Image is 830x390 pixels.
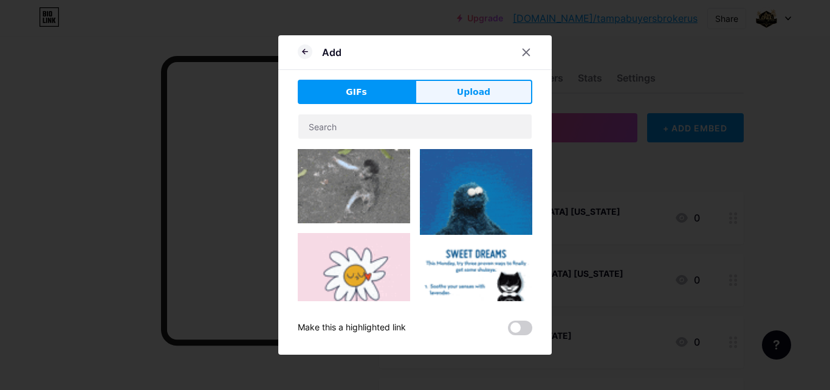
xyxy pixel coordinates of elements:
[298,321,406,335] div: Make this a highlighted link
[415,80,532,104] button: Upload
[298,80,415,104] button: GIFs
[298,149,410,223] img: Gihpy
[322,45,341,60] div: Add
[346,86,367,99] span: GIFs
[298,114,532,139] input: Search
[420,149,532,235] img: Gihpy
[457,86,490,99] span: Upload
[298,233,410,350] img: Gihpy
[420,245,532,357] img: Gihpy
